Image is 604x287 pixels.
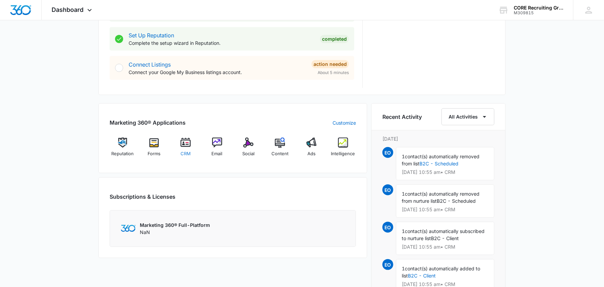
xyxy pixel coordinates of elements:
[441,108,494,125] button: All Activities
[271,150,288,157] span: Content
[382,259,393,270] span: EO
[514,11,563,15] div: account id
[140,221,210,229] p: Marketing 360® Full-Platform
[307,150,316,157] span: Ads
[437,198,476,204] span: B2C - Scheduled
[419,161,458,166] a: B2C - Scheduled
[402,154,479,166] span: contact(s) automatically removed from list
[402,266,405,271] span: 1
[235,138,262,162] a: Social
[148,150,161,157] span: Forms
[267,138,293,162] a: Content
[173,138,199,162] a: CRM
[402,191,405,197] span: 1
[242,150,254,157] span: Social
[330,138,356,162] a: Intelligence
[312,60,349,68] div: Action Needed
[140,221,210,236] div: NaN
[402,266,480,279] span: contact(s) automatically added to list
[402,245,489,249] p: [DATE] 10:55 am • CRM
[318,70,349,76] span: About 5 minutes
[382,184,393,195] span: EO
[408,273,436,279] a: B2C - Client
[129,32,174,39] a: Set Up Reputation
[431,235,459,241] span: B2C - Client
[402,207,489,212] p: [DATE] 10:55 am • CRM
[382,147,393,158] span: EO
[299,138,325,162] a: Ads
[129,69,306,76] p: Connect your Google My Business listings account.
[514,5,563,11] div: account name
[111,150,134,157] span: Reputation
[402,170,489,175] p: [DATE] 10:55 am • CRM
[331,150,355,157] span: Intelligence
[110,119,186,127] h2: Marketing 360® Applications
[129,39,315,47] p: Complete the setup wizard in Reputation.
[52,6,84,13] span: Dashboard
[181,150,191,157] span: CRM
[402,191,479,204] span: contact(s) automatically removed from nurture list
[121,225,136,232] img: Marketing 360 Logo
[129,61,171,68] a: Connect Listings
[110,138,136,162] a: Reputation
[110,193,175,201] h2: Subscriptions & Licenses
[212,150,223,157] span: Email
[204,138,230,162] a: Email
[320,35,349,43] div: Completed
[382,222,393,233] span: EO
[402,228,485,241] span: contact(s) automatically subscribed to nurture list
[402,228,405,234] span: 1
[402,282,489,287] p: [DATE] 10:55 am • CRM
[333,119,356,126] a: Customize
[402,154,405,159] span: 1
[382,135,494,142] p: [DATE]
[382,113,422,121] h6: Recent Activity
[141,138,167,162] a: Forms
